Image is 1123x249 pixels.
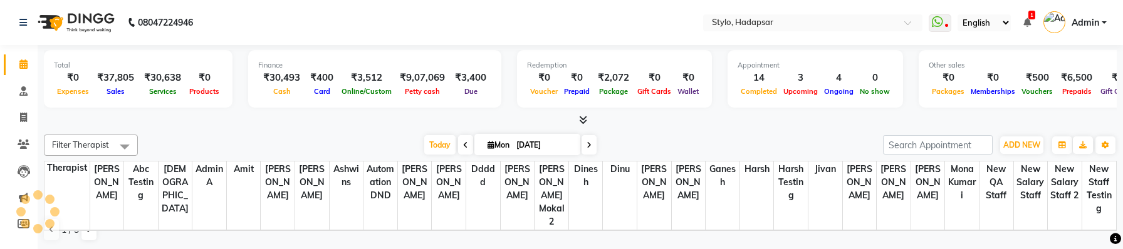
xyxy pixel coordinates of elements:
span: [PERSON_NAME] [877,161,911,203]
span: Admin [1072,16,1099,29]
span: Services [146,87,180,96]
span: [PERSON_NAME] [501,161,535,203]
div: Redemption [527,60,702,71]
div: ₹30,638 [139,71,186,85]
span: New QA Staff [979,161,1013,203]
div: ₹9,07,069 [395,71,450,85]
input: 2025-09-01 [513,136,575,155]
div: ₹500 [1018,71,1056,85]
span: [DEMOGRAPHIC_DATA] [159,161,192,216]
span: Sales [103,87,128,96]
div: Therapist [44,161,90,175]
span: Petty cash [402,87,443,96]
span: Memberships [968,87,1018,96]
div: 0 [857,71,893,85]
div: ₹0 [186,71,222,85]
b: 08047224946 [138,5,193,40]
div: ₹0 [634,71,674,85]
div: 14 [738,71,780,85]
span: Upcoming [780,87,821,96]
span: [PERSON_NAME] [261,161,295,203]
div: ₹400 [305,71,338,85]
span: MonaKumari [945,161,979,203]
span: dinu [603,161,637,177]
span: harsh [740,161,774,177]
div: 4 [821,71,857,85]
div: ₹3,400 [450,71,491,85]
span: [PERSON_NAME] [843,161,877,203]
a: 1 [1023,17,1031,28]
div: ₹3,512 [338,71,395,85]
button: ADD NEW [1000,136,1043,154]
span: Products [186,87,222,96]
span: [PERSON_NAME] [672,161,706,203]
span: Filter Therapist [52,140,109,150]
span: harsh testing [774,161,808,203]
span: [PERSON_NAME] [432,161,466,203]
span: New staff Testing [1082,161,1116,216]
span: Due [461,87,481,96]
span: Ganesh [706,161,739,190]
span: Packages [929,87,968,96]
span: [PERSON_NAME] [295,161,329,203]
span: jivan [808,161,842,177]
span: Prepaid [561,87,593,96]
span: Ongoing [821,87,857,96]
span: 1 [1028,11,1035,19]
span: Mon [484,140,513,150]
span: Completed [738,87,780,96]
div: ₹30,493 [258,71,305,85]
div: ₹37,805 [92,71,139,85]
span: dinesh [569,161,603,190]
span: Voucher [527,87,561,96]
span: Today [424,135,456,155]
span: Cash [270,87,294,96]
span: [PERSON_NAME] [90,161,124,203]
span: Admin A [192,161,226,190]
div: Total [54,60,222,71]
span: Abc testing [124,161,158,203]
input: Search Appointment [883,135,993,155]
span: ddddd [466,161,500,190]
span: Online/Custom [338,87,395,96]
div: ₹0 [674,71,702,85]
div: ₹6,500 [1056,71,1097,85]
div: ₹0 [54,71,92,85]
span: Prepaids [1059,87,1095,96]
span: Gift Cards [634,87,674,96]
span: Amit [227,161,261,177]
span: Automation DND [363,161,397,203]
div: 3 [780,71,821,85]
div: Appointment [738,60,893,71]
div: ₹2,072 [593,71,634,85]
img: logo [32,5,118,40]
div: ₹0 [561,71,593,85]
div: ₹0 [929,71,968,85]
span: Card [311,87,333,96]
span: Wallet [674,87,702,96]
span: [PERSON_NAME] Mokal2 [535,161,568,230]
span: [PERSON_NAME] [911,161,945,203]
span: New Salary Staff [1014,161,1048,203]
span: New Salary Staff 2 [1048,161,1082,203]
span: ADD NEW [1003,140,1040,150]
div: Finance [258,60,491,71]
div: ₹0 [527,71,561,85]
span: [PERSON_NAME] [637,161,671,203]
img: Admin [1043,11,1065,33]
span: No show [857,87,893,96]
span: Expenses [54,87,92,96]
div: ₹0 [968,71,1018,85]
span: Package [596,87,631,96]
span: [PERSON_NAME] [398,161,432,203]
span: Vouchers [1018,87,1056,96]
span: ashwins [330,161,363,190]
